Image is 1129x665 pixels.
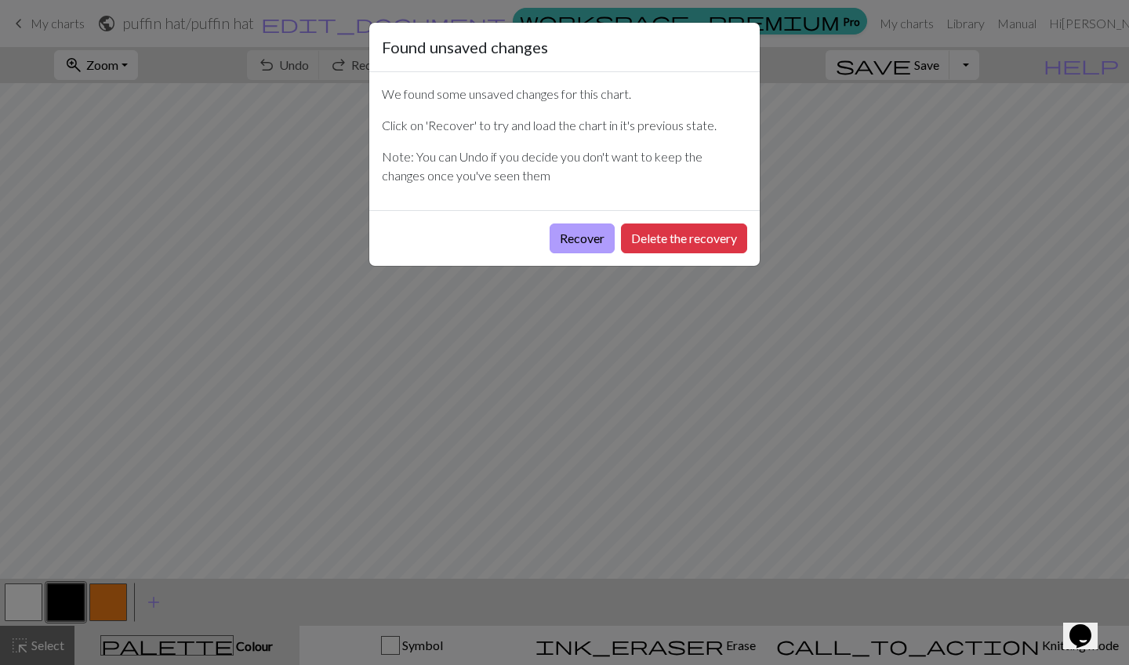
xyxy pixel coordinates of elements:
button: Recover [550,223,615,253]
p: We found some unsaved changes for this chart. [382,85,747,104]
iframe: chat widget [1063,602,1113,649]
h5: Found unsaved changes [382,35,548,59]
button: Delete the recovery [621,223,747,253]
p: Note: You can Undo if you decide you don't want to keep the changes once you've seen them [382,147,747,185]
p: Click on 'Recover' to try and load the chart in it's previous state. [382,116,747,135]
